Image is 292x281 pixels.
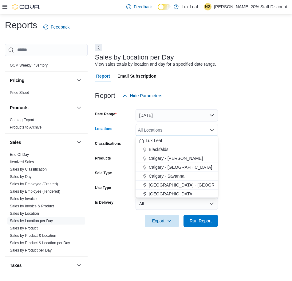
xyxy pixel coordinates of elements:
button: [GEOGRAPHIC_DATA] - [GEOGRAPHIC_DATA] [136,181,218,190]
button: Taxes [10,262,74,268]
span: Hide Parameters [130,93,162,99]
a: Itemized Sales [10,160,34,164]
h3: Sales by Location per Day [95,54,174,61]
div: Nicole Gorgichuk 20% Staff Discount [204,3,211,10]
button: Calgary - [GEOGRAPHIC_DATA] [136,163,218,172]
button: Close list of options [209,128,214,133]
span: Report [96,70,110,82]
button: [DATE] [136,109,218,121]
a: Feedback [41,21,72,33]
label: Is Delivery [95,200,113,205]
button: Calgary - Savanna [136,172,218,181]
label: Date Range [95,112,117,117]
button: Pricing [75,77,83,84]
button: Pricing [10,77,74,83]
button: Taxes [75,262,83,269]
a: Sales by Classification [10,167,47,171]
a: Sales by Product per Day [10,248,52,252]
a: Sales by Employee (Created) [10,182,58,186]
label: Sale Type [95,171,112,175]
span: Sales by Product & Location [10,233,56,238]
span: Blackfalds [149,146,168,152]
a: Products to Archive [10,125,41,129]
button: All [136,198,218,210]
a: Sales by Location per Day [10,219,53,223]
span: Sales by Product [10,226,38,231]
h3: Products [10,105,29,111]
div: View sales totals by location and day for a specified date range. [95,61,216,67]
img: Cova [12,4,40,10]
span: Price Sheet [10,90,29,95]
span: Run Report [190,218,212,224]
span: Calgary - Savanna [149,173,184,179]
span: Sales by Product & Location per Day [10,241,70,245]
a: End Of Day [10,152,29,157]
p: Lux Leaf [182,3,198,10]
button: Products [10,105,74,111]
span: Sales by Employee (Created) [10,182,58,187]
div: Sales [5,151,88,256]
div: Products [5,116,88,133]
input: Dark Mode [158,4,171,10]
a: Sales by Location [10,211,39,216]
a: Sales by Invoice & Product [10,204,54,208]
div: Choose from the following options [136,136,218,252]
a: Sales by Invoice [10,197,37,201]
label: Use Type [95,185,111,190]
h3: Sales [10,139,21,145]
h3: Report [95,92,115,99]
span: Email Subscription [117,70,156,82]
span: Sales by Day [10,174,32,179]
button: Calgary - [PERSON_NAME] [136,154,218,163]
button: Sales [75,139,83,146]
span: Feedback [134,4,152,10]
span: Export [148,215,176,227]
button: Run Report [183,215,218,227]
span: End Of Day [10,152,29,157]
a: Feedback [124,1,155,13]
h3: Taxes [10,262,22,268]
button: [GEOGRAPHIC_DATA] [136,190,218,198]
span: Lux Leaf [146,137,162,144]
span: Calgary - [GEOGRAPHIC_DATA] [149,164,212,170]
a: Sales by Employee (Tendered) [10,189,60,194]
label: Locations [95,126,112,131]
p: | [201,3,202,10]
span: [GEOGRAPHIC_DATA] [149,191,194,197]
span: Calgary - [PERSON_NAME] [149,155,203,161]
a: Catalog Export [10,118,34,122]
span: NG [205,3,211,10]
button: Products [75,104,83,111]
button: Sales [10,139,74,145]
span: Sales by Invoice & Product [10,204,54,209]
button: Export [145,215,179,227]
div: Pricing [5,89,88,99]
a: Price Sheet [10,90,29,95]
h3: Pricing [10,77,24,83]
label: Classifications [95,141,121,146]
span: Feedback [51,24,69,30]
button: Hide Parameters [120,90,165,102]
h1: Reports [5,19,37,31]
a: Sales by Product [10,226,38,230]
div: OCM [5,62,88,71]
button: Lux Leaf [136,136,218,145]
span: [GEOGRAPHIC_DATA] - [GEOGRAPHIC_DATA] [149,182,242,188]
a: Sales by Day [10,175,32,179]
a: Sales by Product & Location per Day [10,241,70,245]
span: Sales by Invoice [10,196,37,201]
button: Blackfalds [136,145,218,154]
button: Next [95,44,102,51]
p: [PERSON_NAME] 20% Staff Discount [214,3,287,10]
label: Products [95,156,111,161]
a: OCM Weekly Inventory [10,63,48,67]
a: Sales by Product & Location [10,233,56,238]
